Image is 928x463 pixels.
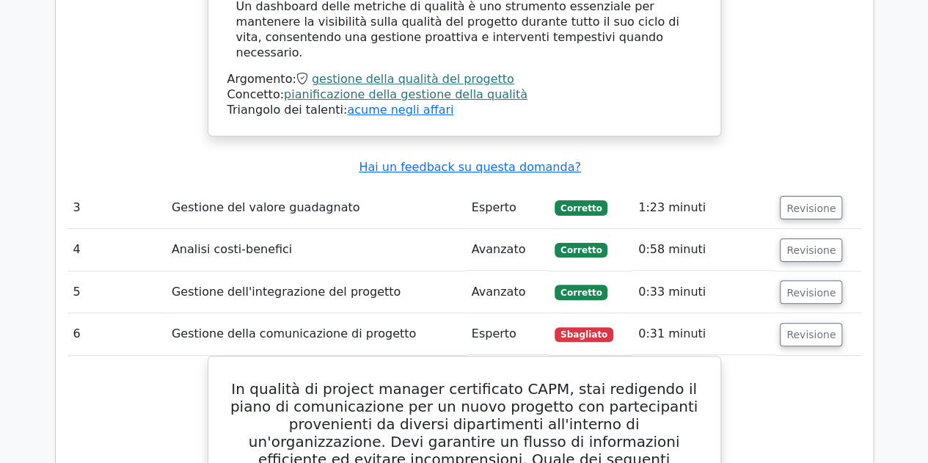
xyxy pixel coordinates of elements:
[786,329,836,340] font: Revisione
[73,285,81,299] font: 5
[172,200,360,214] font: Gestione del valore guadagnato
[227,72,296,86] font: Argomento:
[786,286,836,298] font: Revisione
[347,103,453,117] a: acume negli affari
[560,203,602,214] font: Corretto
[560,329,607,340] font: Sbagliato
[780,323,842,346] button: Revisione
[73,327,81,340] font: 6
[359,160,580,174] a: Hai un feedback su questa domanda?
[638,327,706,340] font: 0:31 minuti
[638,200,706,214] font: 1:23 minuti
[560,245,602,255] font: Corretto
[638,285,706,299] font: 0:33 minuti
[780,238,842,262] button: Revisione
[472,285,526,299] font: Avanzato
[472,200,516,214] font: Esperto
[560,288,602,298] font: Corretto
[472,242,526,256] font: Avanzato
[284,87,527,101] a: pianificazione della gestione della qualità
[786,244,836,256] font: Revisione
[472,327,516,340] font: Esperto
[780,280,842,304] button: Revisione
[227,87,284,101] font: Concetto:
[73,242,81,256] font: 4
[780,196,842,219] button: Revisione
[172,327,416,340] font: Gestione della comunicazione di progetto
[638,242,706,256] font: 0:58 minuti
[312,72,514,86] a: gestione della qualità del progetto
[172,285,401,299] font: Gestione dell'integrazione del progetto
[172,242,292,256] font: Analisi costi-benefici
[786,202,836,214] font: Revisione
[73,200,81,214] font: 3
[227,103,348,117] font: Triangolo dei talenti:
